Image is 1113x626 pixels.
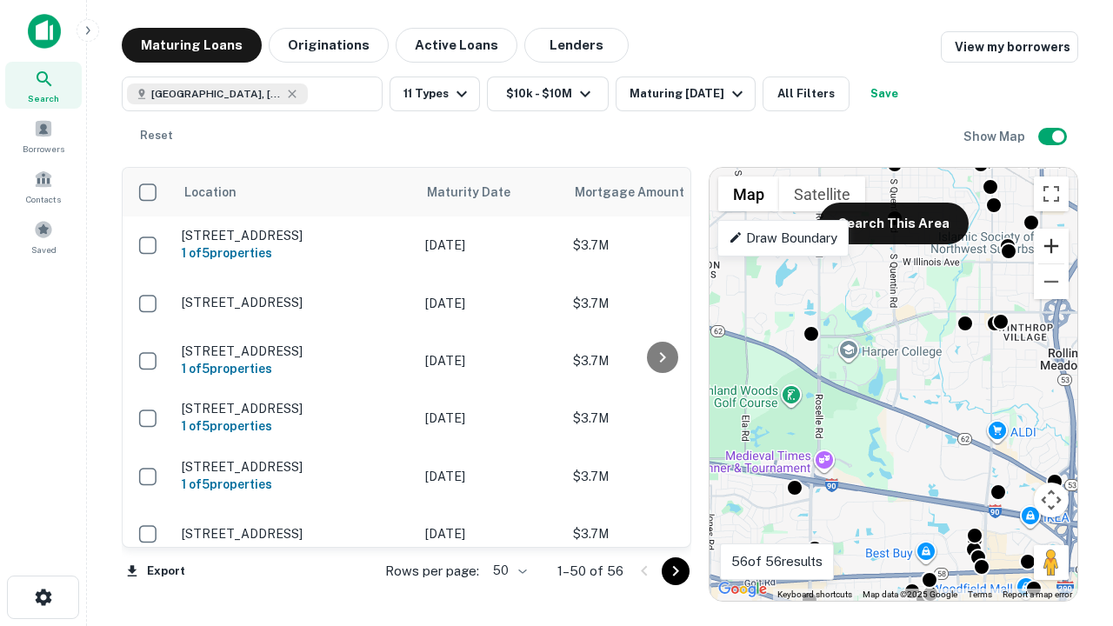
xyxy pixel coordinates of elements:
p: $3.7M [573,409,747,428]
button: Go to next page [662,557,690,585]
p: [STREET_ADDRESS] [182,228,408,243]
a: Open this area in Google Maps (opens a new window) [714,578,771,601]
button: Reset [129,118,184,153]
a: Search [5,62,82,109]
span: Maturity Date [427,182,533,203]
button: Originations [269,28,389,63]
button: Search This Area [819,203,969,244]
h6: 1 of 5 properties [182,475,408,494]
p: $3.7M [573,467,747,486]
button: Show street map [718,176,779,211]
span: Saved [31,243,57,256]
div: 50 [486,558,530,583]
iframe: Chat Widget [1026,431,1113,515]
th: Location [173,168,417,216]
a: View my borrowers [941,31,1078,63]
span: Mortgage Amount [575,182,707,203]
div: Maturing [DATE] [630,83,748,104]
p: 1–50 of 56 [557,561,623,582]
button: Maturing Loans [122,28,262,63]
h6: 1 of 5 properties [182,243,408,263]
p: [DATE] [425,351,556,370]
th: Maturity Date [417,168,564,216]
p: $3.7M [573,524,747,543]
h6: 1 of 5 properties [182,416,408,436]
button: Zoom out [1034,264,1069,299]
button: Toggle fullscreen view [1034,176,1069,211]
p: [STREET_ADDRESS] [182,526,408,542]
h6: 1 of 5 properties [182,359,408,378]
p: 56 of 56 results [731,551,823,572]
p: $3.7M [573,236,747,255]
th: Mortgage Amount [564,168,756,216]
img: capitalize-icon.png [28,14,61,49]
h6: Show Map [963,127,1028,146]
button: Export [122,558,190,584]
button: Save your search to get updates of matches that match your search criteria. [856,77,912,111]
button: Zoom in [1034,229,1069,263]
button: Lenders [524,28,629,63]
a: Terms [968,589,992,599]
p: $3.7M [573,294,747,313]
span: Map data ©2025 Google [863,589,957,599]
p: [STREET_ADDRESS] [182,401,408,416]
p: [DATE] [425,236,556,255]
button: Maturing [DATE] [616,77,756,111]
img: Google [714,578,771,601]
p: [STREET_ADDRESS] [182,343,408,359]
a: Saved [5,213,82,260]
a: Contacts [5,163,82,210]
button: 11 Types [390,77,480,111]
button: $10k - $10M [487,77,609,111]
p: [DATE] [425,524,556,543]
p: [DATE] [425,467,556,486]
p: Rows per page: [385,561,479,582]
a: Borrowers [5,112,82,159]
div: 0 0 [710,168,1077,601]
button: Active Loans [396,28,517,63]
span: Contacts [26,192,61,206]
p: [STREET_ADDRESS] [182,459,408,475]
span: Search [28,91,59,105]
span: Borrowers [23,142,64,156]
a: Report a map error [1003,589,1072,599]
p: [STREET_ADDRESS] [182,295,408,310]
p: $3.7M [573,351,747,370]
button: Drag Pegman onto the map to open Street View [1034,545,1069,580]
p: Draw Boundary [729,228,837,249]
p: [DATE] [425,294,556,313]
button: All Filters [763,77,850,111]
button: Keyboard shortcuts [777,589,852,601]
span: Location [183,182,237,203]
button: Show satellite imagery [779,176,865,211]
p: [DATE] [425,409,556,428]
span: [GEOGRAPHIC_DATA], [GEOGRAPHIC_DATA] [151,86,282,102]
